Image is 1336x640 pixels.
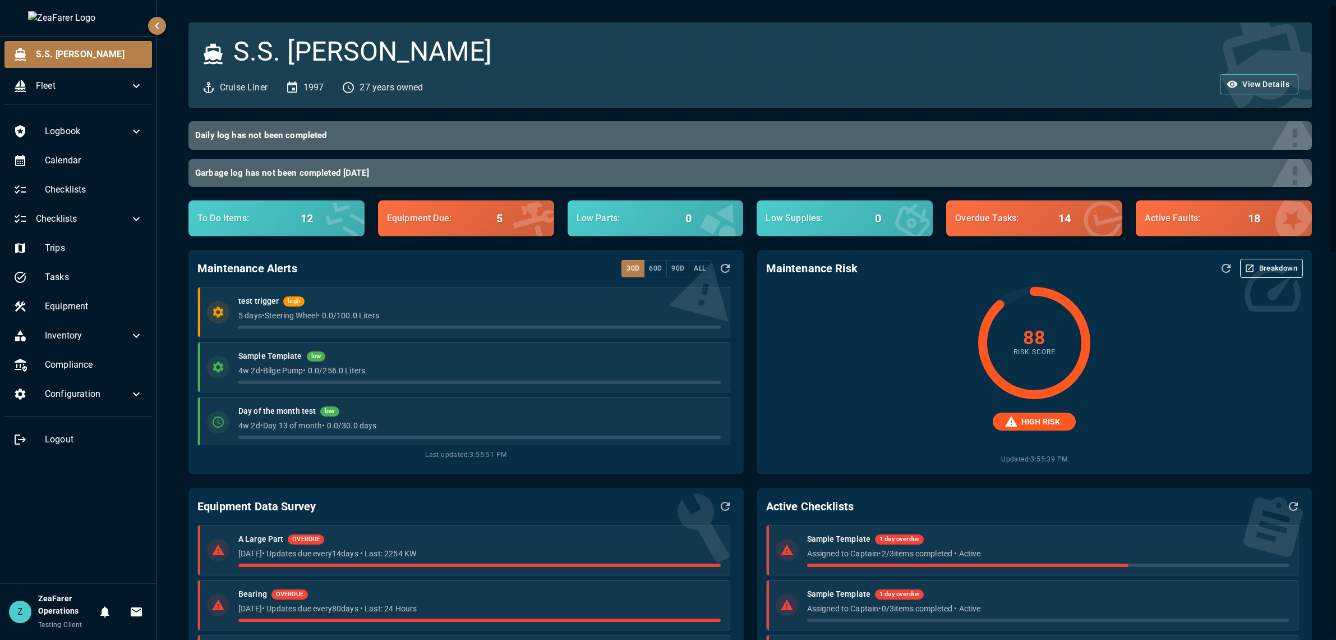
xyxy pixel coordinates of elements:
[766,497,854,515] h6: Active Checklists
[4,147,152,174] div: Calendar
[320,407,339,417] span: low
[1023,328,1046,347] h4: 88
[238,310,720,321] p: 5 days • Steering Wheel • 0.0 / 100.0 Liters
[387,212,487,225] p: Equipment Due :
[1145,212,1239,225] p: Active Faults :
[238,603,720,614] p: [DATE] • Updates due every 80 days • Last: 24 Hours
[197,450,734,461] span: Last updated: 3:55:51 PM
[4,351,152,378] div: Compliance
[238,365,720,376] p: 4w 2d • Bilge Pump • 0.0 / 256.0 Liters
[1217,259,1236,278] button: Refresh Assessment
[360,81,423,94] p: 27 years owned
[45,271,143,284] span: Tasks
[45,241,143,255] span: Trips
[288,535,324,545] span: OVERDUE
[807,603,1289,614] p: Assigned to Captain • 0 / 3 items completed • Active
[197,497,316,515] h6: Equipment Data Survey
[238,420,720,431] p: 4w 2d • Day 13 of month • 0.0 / 30.0 days
[188,121,1312,150] button: Daily log has not been completed
[875,590,924,600] span: 1 day overdue
[220,81,268,94] p: Cruise Liner
[233,36,492,67] h3: S.S. [PERSON_NAME]
[197,212,292,225] p: To Do Items :
[238,548,720,559] p: [DATE] • Updates due every 14 days • Last: 2254 KW
[807,533,871,546] h6: Sample Template
[283,297,305,307] span: high
[4,205,152,232] div: Checklists
[38,593,94,618] h6: ZeaFarer Operations
[4,41,152,68] div: S.S. [PERSON_NAME]
[301,209,313,227] h6: 12
[4,293,152,320] div: Equipment
[4,381,152,408] div: Configuration
[195,166,1296,181] h6: Garbage log has not been completed [DATE]
[621,260,644,277] button: 30d
[716,497,735,516] button: Refresh Data
[807,548,1289,559] p: Assigned to Captain • 2 / 3 items completed • Active
[94,601,116,623] button: Notifications
[4,176,152,203] div: Checklists
[45,387,130,401] span: Configuration
[875,535,924,545] span: 1 day overdue
[4,235,152,262] div: Trips
[28,11,129,25] img: ZeaFarer Logo
[1220,74,1298,95] button: View Details
[1284,497,1303,516] button: Refresh Data
[45,125,130,138] span: Logbook
[766,212,866,225] p: Low Supplies :
[238,295,279,308] h6: test trigger
[45,329,130,342] span: Inventory
[307,352,325,362] span: low
[195,128,1296,143] h6: Daily log has not been completed
[238,533,283,546] h6: A Large Part
[716,259,735,278] button: Refresh Data
[496,209,503,227] h6: 5
[685,209,692,227] h6: 0
[9,601,31,623] div: Z
[197,259,297,277] h6: Maintenance Alerts
[4,264,152,291] div: Tasks
[4,72,152,99] div: Fleet
[955,212,1049,225] p: Overdue Tasks :
[45,300,143,313] span: Equipment
[689,260,711,277] button: All
[38,621,82,629] span: Testing Client
[4,426,152,453] div: Logout
[1013,347,1056,358] span: Risk Score
[644,260,667,277] button: 60d
[45,183,143,196] span: Checklists
[45,358,143,372] span: Compliance
[45,154,143,167] span: Calendar
[238,350,302,363] h6: Sample Template
[4,118,152,145] div: Logbook
[875,209,881,227] h6: 0
[238,405,316,418] h6: Day of the month test
[36,48,143,61] span: S.S. [PERSON_NAME]
[45,433,143,446] span: Logout
[271,590,308,600] span: OVERDUE
[577,212,677,225] p: Low Parts :
[36,212,130,226] span: Checklists
[766,259,858,277] h6: Maintenance Risk
[807,588,871,601] h6: Sample Template
[188,159,1312,188] button: Garbage log has not been completed [DATE]
[1001,445,1067,465] span: Updated: 3:55:39 PM
[1240,259,1303,278] button: Breakdown
[1015,416,1067,428] span: HIGH RISK
[36,79,130,93] span: Fleet
[238,588,267,601] h6: Bearing
[303,81,324,94] p: 1997
[666,260,689,277] button: 90d
[125,601,148,623] button: Invitations
[1248,209,1260,227] h6: 18
[4,322,152,349] div: Inventory
[1058,209,1071,227] h6: 14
